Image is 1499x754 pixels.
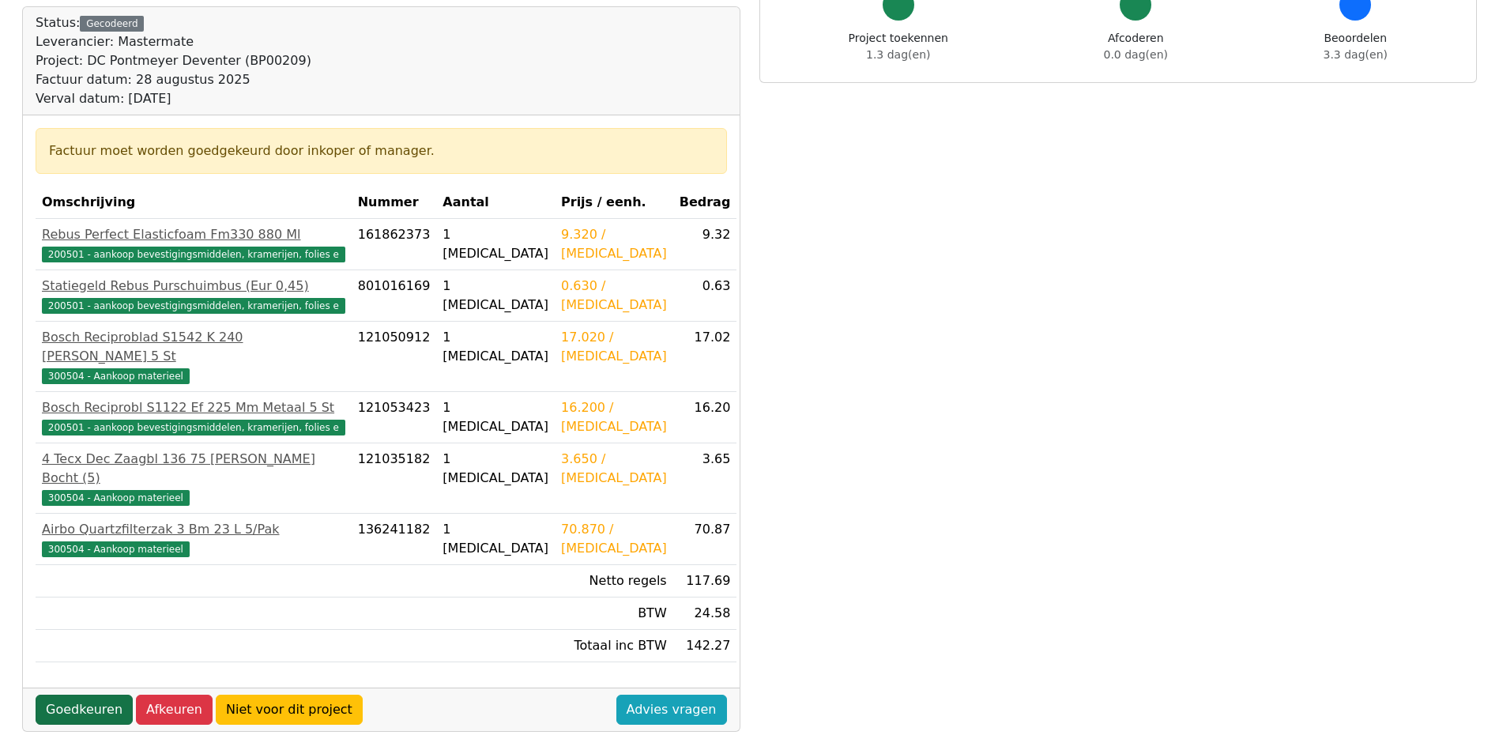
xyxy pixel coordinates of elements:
td: 3.65 [673,443,737,514]
span: 300504 - Aankoop materieel [42,490,190,506]
td: 0.63 [673,270,737,322]
div: 17.020 / [MEDICAL_DATA] [561,328,667,366]
span: 300504 - Aankoop materieel [42,368,190,384]
div: Bosch Reciproblad S1542 K 240 [PERSON_NAME] 5 St [42,328,345,366]
td: Netto regels [555,565,673,598]
a: Airbo Quartzfilterzak 3 Bm 23 L 5/Pak300504 - Aankoop materieel [42,520,345,558]
td: 121050912 [352,322,437,392]
span: 300504 - Aankoop materieel [42,541,190,557]
span: 3.3 dag(en) [1324,48,1388,61]
div: 9.320 / [MEDICAL_DATA] [561,225,667,263]
td: 121035182 [352,443,437,514]
th: Prijs / eenh. [555,187,673,219]
th: Bedrag [673,187,737,219]
div: 4 Tecx Dec Zaagbl 136 75 [PERSON_NAME] Bocht (5) [42,450,345,488]
td: 117.69 [673,565,737,598]
th: Nummer [352,187,437,219]
td: 24.58 [673,598,737,630]
a: Bosch Reciproblad S1542 K 240 [PERSON_NAME] 5 St300504 - Aankoop materieel [42,328,345,385]
a: Advies vragen [616,695,727,725]
div: Gecodeerd [80,16,144,32]
td: 142.27 [673,630,737,662]
a: Statiegeld Rebus Purschuimbus (Eur 0,45)200501 - aankoop bevestigingsmiddelen, kramerijen, folies e [42,277,345,315]
div: Project: DC Pontmeyer Deventer (BP00209) [36,51,311,70]
td: Totaal inc BTW [555,630,673,662]
div: 1 [MEDICAL_DATA] [443,520,548,558]
div: Factuur datum: 28 augustus 2025 [36,70,311,89]
td: 16.20 [673,392,737,443]
td: 9.32 [673,219,737,270]
a: Afkeuren [136,695,213,725]
div: 1 [MEDICAL_DATA] [443,225,548,263]
td: BTW [555,598,673,630]
a: Goedkeuren [36,695,133,725]
div: Verval datum: [DATE] [36,89,311,108]
th: Omschrijving [36,187,352,219]
div: 70.870 / [MEDICAL_DATA] [561,520,667,558]
a: Rebus Perfect Elasticfoam Fm330 880 Ml200501 - aankoop bevestigingsmiddelen, kramerijen, folies e [42,225,345,263]
span: 1.3 dag(en) [866,48,930,61]
div: Project toekennen [849,30,948,63]
a: 4 Tecx Dec Zaagbl 136 75 [PERSON_NAME] Bocht (5)300504 - Aankoop materieel [42,450,345,507]
td: 121053423 [352,392,437,443]
td: 136241182 [352,514,437,565]
span: 200501 - aankoop bevestigingsmiddelen, kramerijen, folies e [42,247,345,262]
a: Bosch Reciprobl S1122 Ef 225 Mm Metaal 5 St200501 - aankoop bevestigingsmiddelen, kramerijen, fol... [42,398,345,436]
a: Niet voor dit project [216,695,363,725]
div: 1 [MEDICAL_DATA] [443,450,548,488]
div: Statiegeld Rebus Purschuimbus (Eur 0,45) [42,277,345,296]
td: 801016169 [352,270,437,322]
span: 200501 - aankoop bevestigingsmiddelen, kramerijen, folies e [42,298,345,314]
div: Beoordelen [1324,30,1388,63]
div: 1 [MEDICAL_DATA] [443,277,548,315]
td: 17.02 [673,322,737,392]
div: Afcoderen [1104,30,1168,63]
div: 3.650 / [MEDICAL_DATA] [561,450,667,488]
div: Factuur moet worden goedgekeurd door inkoper of manager. [49,141,714,160]
span: 0.0 dag(en) [1104,48,1168,61]
div: 1 [MEDICAL_DATA] [443,398,548,436]
div: 0.630 / [MEDICAL_DATA] [561,277,667,315]
td: 161862373 [352,219,437,270]
th: Aantal [436,187,555,219]
div: 1 [MEDICAL_DATA] [443,328,548,366]
div: Rebus Perfect Elasticfoam Fm330 880 Ml [42,225,345,244]
div: Bosch Reciprobl S1122 Ef 225 Mm Metaal 5 St [42,398,345,417]
div: Leverancier: Mastermate [36,32,311,51]
td: 70.87 [673,514,737,565]
span: 200501 - aankoop bevestigingsmiddelen, kramerijen, folies e [42,420,345,435]
div: Airbo Quartzfilterzak 3 Bm 23 L 5/Pak [42,520,345,539]
div: Status: [36,13,311,108]
div: 16.200 / [MEDICAL_DATA] [561,398,667,436]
